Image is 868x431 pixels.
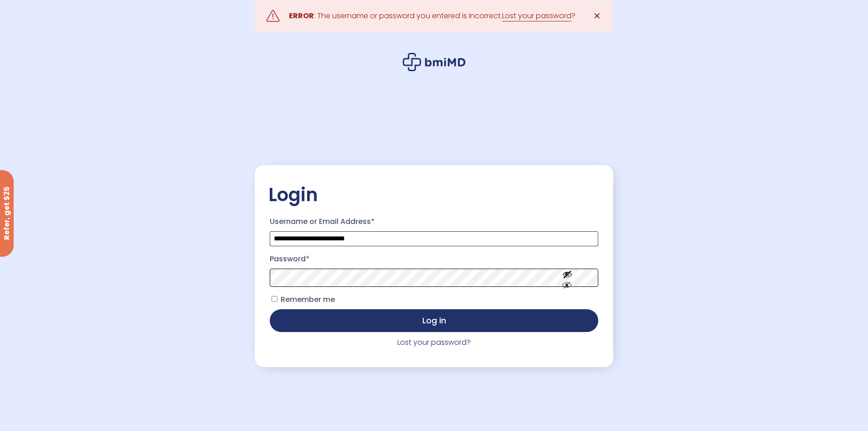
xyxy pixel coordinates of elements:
[289,10,314,21] strong: ERROR
[281,294,335,305] span: Remember me
[270,309,598,332] button: Log in
[270,252,598,266] label: Password
[268,183,599,206] h2: Login
[289,10,575,22] div: : The username or password you entered is incorrect. ?
[588,7,606,25] a: ✕
[593,10,601,22] span: ✕
[397,337,471,348] a: Lost your password?
[502,10,571,21] a: Lost your password
[270,214,598,229] label: Username or Email Address
[542,262,593,293] button: Show password
[272,296,277,302] input: Remember me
